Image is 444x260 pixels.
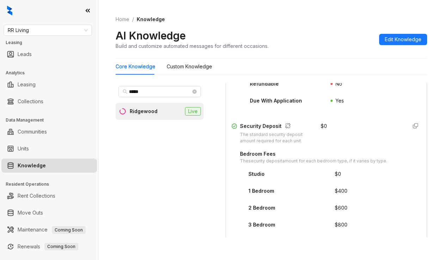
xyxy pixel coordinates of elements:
a: Collections [18,94,43,109]
div: Bedroom Fees [240,150,387,158]
a: Leads [18,47,32,61]
div: $ 600 [335,204,347,212]
span: close-circle [192,89,197,94]
h3: Data Management [6,117,98,123]
div: Studio [248,170,265,178]
li: Communities [1,125,97,139]
li: Units [1,142,97,156]
h3: Analytics [6,70,98,76]
li: Maintenance [1,223,97,237]
img: logo [7,6,12,16]
div: The security deposit amount for each bedroom type, if it varies by type. [240,158,387,165]
li: Renewals [1,240,97,254]
div: The standard security deposit amount required for each unit. [240,131,312,145]
a: Communities [18,125,47,139]
span: search [123,89,128,94]
span: RR Living [8,25,88,36]
div: Ridgewood [130,107,158,115]
a: Knowledge [18,159,46,173]
li: Knowledge [1,159,97,173]
a: Move Outs [18,206,43,220]
div: Custom Knowledge [167,63,212,70]
a: Leasing [18,78,36,92]
a: RenewalsComing Soon [18,240,78,254]
li: Collections [1,94,97,109]
li: / [132,16,134,23]
span: Knowledge [137,16,165,22]
div: Build and customize automated messages for different occasions. [116,42,269,50]
div: Refundable [250,80,279,88]
div: 1 Bedroom [248,187,274,195]
a: Rent Collections [18,189,55,203]
span: Coming Soon [52,226,86,234]
li: Leasing [1,78,97,92]
div: $ 0 [321,122,327,130]
h3: Leasing [6,39,98,46]
li: Leads [1,47,97,61]
div: $ 400 [335,187,347,195]
button: Edit Knowledge [379,34,427,45]
span: No [335,81,342,87]
div: $ 0 [335,170,341,178]
div: 2 Bedroom [248,204,275,212]
span: Live [185,107,201,116]
li: Rent Collections [1,189,97,203]
span: Yes [335,98,344,104]
li: Move Outs [1,206,97,220]
div: Security Deposit [240,122,312,131]
div: Due With Application [250,97,302,105]
div: 3 Bedroom [248,221,275,229]
div: Core Knowledge [116,63,155,70]
h2: AI Knowledge [116,29,186,42]
div: $ 800 [335,221,347,229]
a: Units [18,142,29,156]
h3: Resident Operations [6,181,98,187]
span: Edit Knowledge [385,36,421,43]
a: Home [114,16,131,23]
span: Coming Soon [44,243,78,250]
